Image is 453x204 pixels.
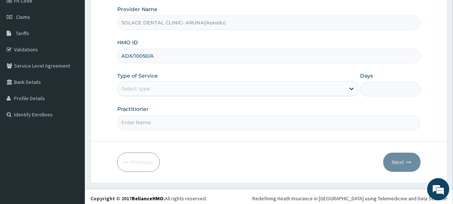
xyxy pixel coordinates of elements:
div: Minimize live chat window [121,4,139,21]
a: RelianceHMO [132,195,163,202]
button: Previous [117,153,160,172]
span: Claims [16,14,30,20]
button: Next [383,153,421,172]
input: Enter HMO ID [117,49,420,63]
label: Days [360,72,373,79]
strong: Copyright © 2017 . [90,195,165,202]
textarea: Type your message and hit 'Enter' [4,130,141,156]
div: Select type [121,85,150,92]
label: Type of Service [117,72,158,79]
label: Practitioner [117,105,149,113]
div: Redefining Heath Insurance in [GEOGRAPHIC_DATA] using Telemedicine and Data Science! [252,195,447,202]
span: We're online! [43,57,102,132]
input: Enter Name [117,115,420,130]
span: Tariffs [16,30,29,37]
div: Chat with us now [38,41,124,51]
label: Provider Name [117,6,158,13]
label: HMO ID [117,39,138,46]
img: d_794563401_company_1708531726252_794563401 [14,37,30,55]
